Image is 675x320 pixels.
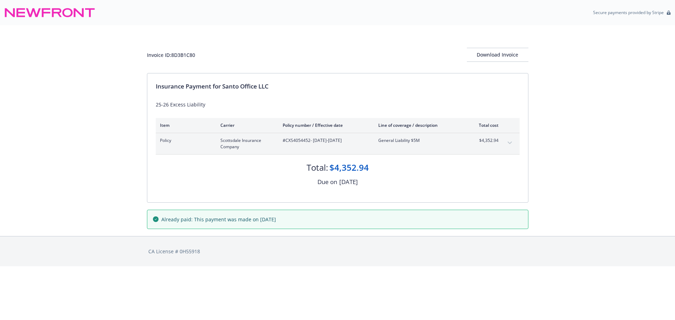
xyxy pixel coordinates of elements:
[317,177,337,187] div: Due on
[147,51,195,59] div: Invoice ID: 8D3B1C80
[220,137,271,150] span: Scottsdale Insurance Company
[283,137,367,144] span: #CXS4054452 - [DATE]-[DATE]
[156,133,520,154] div: PolicyScottsdale Insurance Company#CXS4054452- [DATE]-[DATE]General Liability $5M$4,352.94expand ...
[220,122,271,128] div: Carrier
[148,248,527,255] div: CA License # 0H55918
[156,101,520,108] div: 25-26 Excess Liability
[467,48,528,62] button: Download Invoice
[378,137,461,144] span: General Liability $5M
[160,122,209,128] div: Item
[593,9,664,15] p: Secure payments provided by Stripe
[504,137,515,149] button: expand content
[156,82,520,91] div: Insurance Payment for Santo Office LLC
[472,122,499,128] div: Total cost
[378,122,461,128] div: Line of coverage / description
[339,177,358,187] div: [DATE]
[307,162,328,174] div: Total:
[283,122,367,128] div: Policy number / Effective date
[329,162,369,174] div: $4,352.94
[161,216,276,223] span: Already paid: This payment was made on [DATE]
[472,137,499,144] span: $4,352.94
[160,137,209,144] span: Policy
